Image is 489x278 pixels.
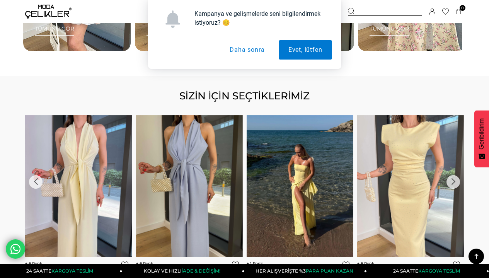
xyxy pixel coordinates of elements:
[232,261,239,268] a: Favorilere Ekle
[247,115,353,258] img: Straplez Eteği Pileli Kuşak Detaylı Leyinda Sarı Kadın Yırtmaçlı Elbise 25Y436
[247,261,263,266] span: 1
[453,261,460,268] a: Favorilere Ekle
[123,264,245,278] a: KOLAY VE HIZLIİADE & DEĞİŞİM!
[478,118,485,150] span: Geribildirim
[136,261,153,266] span: 6
[418,268,460,274] span: KARGOYA TESLİM
[121,261,128,268] a: Favorilere Ekle
[342,261,349,268] a: Favorilere Ekle
[164,10,181,28] img: notification icon
[182,268,220,274] span: İADE & DEĞİŞİM!
[357,261,374,266] span: 6
[25,261,42,266] span: 6
[179,90,310,102] span: SİZİN İÇİN SEÇTİKLERİMİZ
[188,9,332,27] div: Kampanya ve gelişmelerde seni bilgilendirmek istiyoruz? 😊
[279,40,332,60] button: Evet, lütfen
[51,268,93,274] span: KARGOYA TESLİM
[245,264,367,278] a: HER ALIŞVERİŞTE %3PARA PUAN KAZAN
[357,115,464,258] img: Yuvarlak Yaka Drapeli Jesep Sarı Kadın Elbise 25Y065
[474,111,489,167] button: Geribildirim - Show survey
[136,115,243,258] img: V Yaka Bağlama Detaylı Madox Mavi Kadın Bol Paça Tulum 25Y415
[306,268,353,274] span: PARA PUAN KAZAN
[220,40,274,60] button: Daha sonra
[367,264,489,278] a: 24 SAATTEKARGOYA TESLİM
[25,115,132,258] img: V Yaka Bağlama Detaylı Madox Sarı Kadın Bol Paça Tulum 25Y415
